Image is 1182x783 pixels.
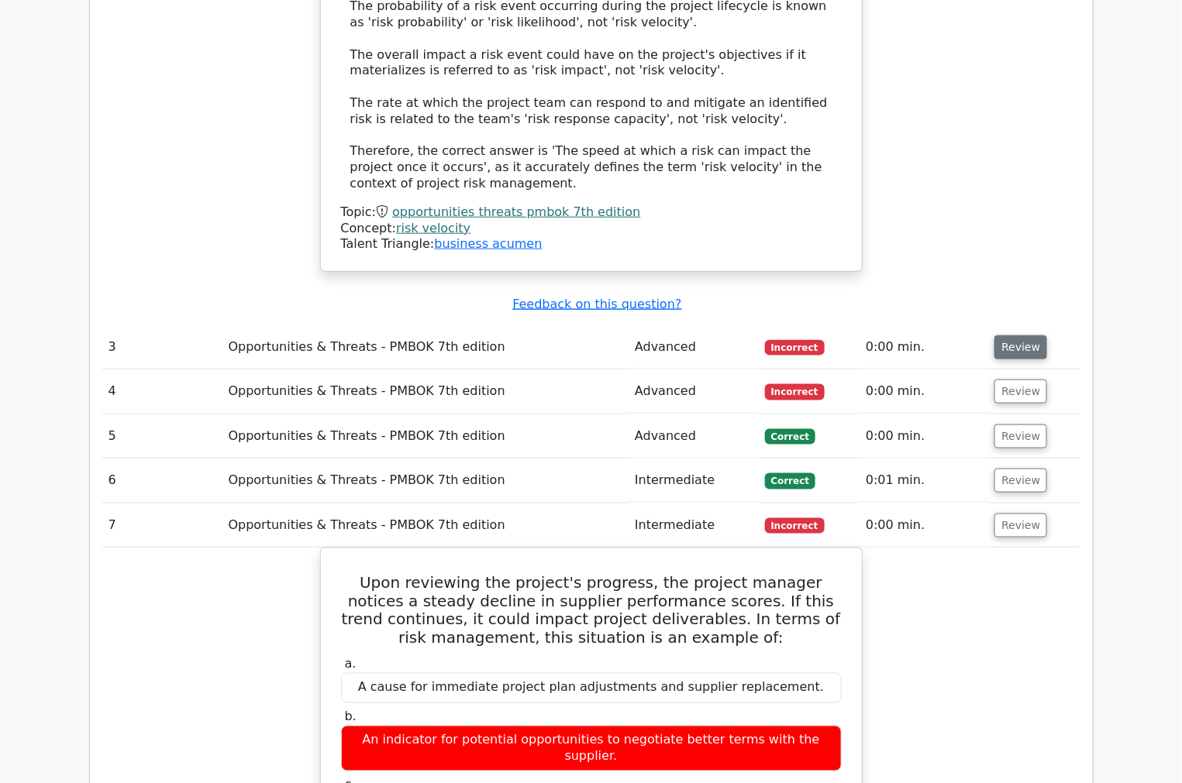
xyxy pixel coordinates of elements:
td: 0:00 min. [860,369,988,414]
td: Opportunities & Threats - PMBOK 7th edition [222,458,629,503]
button: Review [994,335,1047,359]
td: 5 [102,414,222,458]
div: Talent Triangle: [341,204,842,252]
td: Opportunities & Threats - PMBOK 7th edition [222,325,629,369]
td: Advanced [629,414,759,458]
td: Opportunities & Threats - PMBOK 7th edition [222,503,629,548]
a: business acumen [434,236,542,251]
td: 3 [102,325,222,369]
td: Advanced [629,325,759,369]
span: Correct [765,473,815,489]
span: b. [345,709,357,724]
td: 0:01 min. [860,458,988,503]
td: 0:00 min. [860,503,988,548]
div: Concept: [341,221,842,237]
td: 0:00 min. [860,325,988,369]
td: Opportunities & Threats - PMBOK 7th edition [222,414,629,458]
td: 0:00 min. [860,414,988,458]
span: Incorrect [765,384,825,400]
span: Correct [765,429,815,445]
td: 7 [102,503,222,548]
td: Advanced [629,369,759,414]
a: opportunities threats pmbok 7th edition [392,204,640,219]
div: A cause for immediate project plan adjustments and supplier replacement. [341,673,842,703]
div: An indicator for potential opportunities to negotiate better terms with the supplier. [341,726,842,772]
span: a. [345,657,357,671]
button: Review [994,424,1047,448]
span: Incorrect [765,340,825,355]
div: Topic: [341,204,842,221]
span: Incorrect [765,518,825,534]
a: Feedback on this question? [512,297,681,311]
td: Opportunities & Threats - PMBOK 7th edition [222,369,629,414]
a: risk velocity [396,221,470,235]
button: Review [994,469,1047,493]
td: 4 [102,369,222,414]
h5: Upon reviewing the project's progress, the project manager notices a steady decline in supplier p... [339,573,843,647]
td: Intermediate [629,503,759,548]
button: Review [994,513,1047,537]
td: Intermediate [629,458,759,503]
td: 6 [102,458,222,503]
button: Review [994,379,1047,404]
